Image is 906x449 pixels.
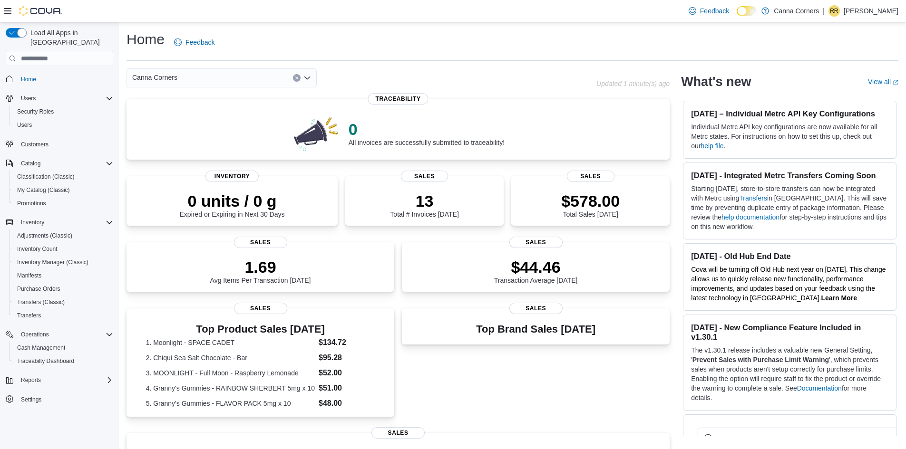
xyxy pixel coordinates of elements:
span: Canna Corners [132,72,177,83]
a: Transfers (Classic) [13,296,68,308]
span: Feedback [700,6,729,16]
span: Inventory [205,171,259,182]
dt: 5. Granny's Gummies - FLAVOR PACK 5mg x 10 [146,399,315,408]
span: Settings [17,393,113,405]
a: Feedback [685,1,733,20]
div: Total # Invoices [DATE] [390,191,458,218]
a: help file [701,142,723,150]
button: My Catalog (Classic) [10,183,117,197]
p: 0 [349,120,505,139]
button: Inventory Manager (Classic) [10,256,117,269]
span: Inventory [17,217,113,228]
h2: What's new [681,74,751,89]
span: Sales [234,237,287,248]
p: [PERSON_NAME] [844,5,898,17]
span: Sales [371,427,425,439]
nav: Complex example [6,68,113,431]
img: 0 [292,114,341,152]
button: Adjustments (Classic) [10,229,117,242]
span: Inventory Count [13,243,113,255]
button: Inventory [17,217,48,228]
span: Sales [509,303,563,314]
p: 0 units / 0 g [180,191,285,210]
input: Dark Mode [737,6,757,16]
a: Purchase Orders [13,283,64,295]
span: Operations [21,331,49,338]
a: help documentation [721,213,779,221]
h3: [DATE] - Integrated Metrc Transfers Coming Soon [691,171,888,180]
span: Inventory Count [17,245,58,253]
span: Manifests [13,270,113,281]
button: Reports [17,374,45,386]
div: Transaction Average [DATE] [494,258,578,284]
dd: $48.00 [319,398,375,409]
span: Manifests [17,272,41,279]
a: View allExternal link [868,78,898,86]
button: Catalog [2,157,117,170]
a: Inventory Count [13,243,61,255]
a: Users [13,119,36,131]
span: My Catalog (Classic) [13,184,113,196]
a: Promotions [13,198,50,209]
p: 13 [390,191,458,210]
span: Settings [21,396,41,403]
h3: [DATE] - Old Hub End Date [691,251,888,261]
a: Learn More [821,294,857,302]
span: Purchase Orders [13,283,113,295]
span: Dark Mode [737,16,737,17]
span: Adjustments (Classic) [13,230,113,241]
span: Promotions [17,200,46,207]
span: Classification (Classic) [17,173,75,181]
span: Load All Apps in [GEOGRAPHIC_DATA] [27,28,113,47]
span: Sales [509,237,563,248]
a: Feedback [170,33,218,52]
span: Users [13,119,113,131]
span: Home [21,76,36,83]
h3: [DATE] – Individual Metrc API Key Configurations [691,109,888,118]
button: Cash Management [10,341,117,354]
dt: 2. Chiqui Sea Salt Chocolate - Bar [146,353,315,363]
img: Cova [19,6,62,16]
span: Reports [17,374,113,386]
button: Transfers (Classic) [10,296,117,309]
button: Settings [2,392,117,406]
button: Transfers [10,309,117,322]
button: Operations [2,328,117,341]
div: Ronny Reitmeier [828,5,840,17]
span: Security Roles [17,108,54,115]
a: Home [17,74,40,85]
span: Customers [21,141,49,148]
button: Inventory [2,216,117,229]
span: Feedback [185,38,214,47]
strong: Prevent Sales with Purchase Limit Warning [692,356,829,363]
a: Documentation [797,384,842,392]
span: Promotions [13,198,113,209]
span: Reports [21,376,41,384]
button: Reports [2,373,117,387]
span: Inventory [21,219,44,226]
span: Sales [567,171,614,182]
a: Transfers [13,310,45,321]
a: Manifests [13,270,45,281]
span: Transfers (Classic) [13,296,113,308]
span: Users [21,95,36,102]
button: Manifests [10,269,117,282]
span: Inventory Manager (Classic) [13,257,113,268]
div: Total Sales [DATE] [561,191,620,218]
span: Cash Management [13,342,113,353]
button: Operations [17,329,53,340]
a: Customers [17,139,52,150]
p: | [823,5,825,17]
span: Catalog [21,160,40,167]
div: All invoices are successfully submitted to traceability! [349,120,505,146]
button: Classification (Classic) [10,170,117,183]
a: Classification (Classic) [13,171,78,182]
span: Transfers (Classic) [17,298,65,306]
a: Traceabilty Dashboard [13,355,78,367]
span: Transfers [17,312,41,319]
dd: $134.72 [319,337,375,348]
button: Catalog [17,158,44,169]
span: Operations [17,329,113,340]
span: Purchase Orders [17,285,60,293]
